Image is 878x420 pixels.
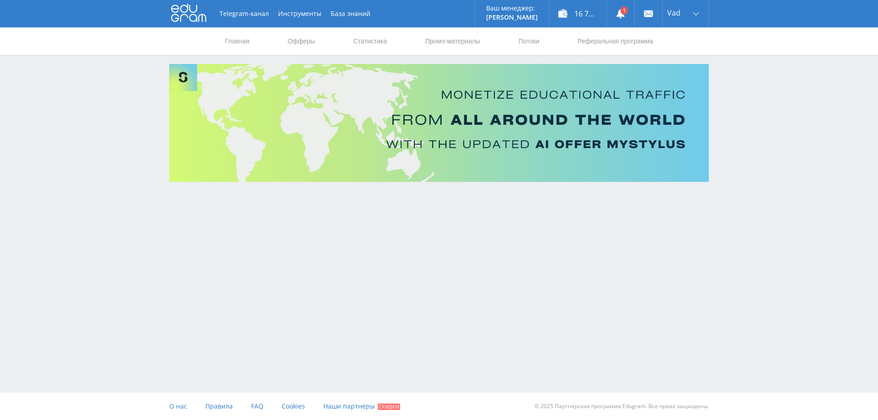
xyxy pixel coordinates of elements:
img: Banner [169,64,709,182]
a: Промо-материалы [424,27,481,55]
a: FAQ [251,393,263,420]
a: Офферы [287,27,316,55]
span: Cookies [282,402,305,410]
a: Наши партнеры Скидки [323,393,400,420]
a: Статистика [352,27,388,55]
a: Cookies [282,393,305,420]
a: Потоки [518,27,541,55]
p: [PERSON_NAME] [486,14,538,21]
span: FAQ [251,402,263,410]
div: © 2025 Партнёрская программа Edugram. Все права защищены. [444,393,709,420]
span: Скидки [378,404,400,410]
a: О нас [169,393,187,420]
a: Главная [224,27,250,55]
span: Vad [667,9,680,16]
span: Наши партнеры [323,402,375,410]
span: О нас [169,402,187,410]
p: Ваш менеджер: [486,5,538,12]
a: Реферальная программа [577,27,654,55]
a: Правила [205,393,233,420]
span: Правила [205,402,233,410]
